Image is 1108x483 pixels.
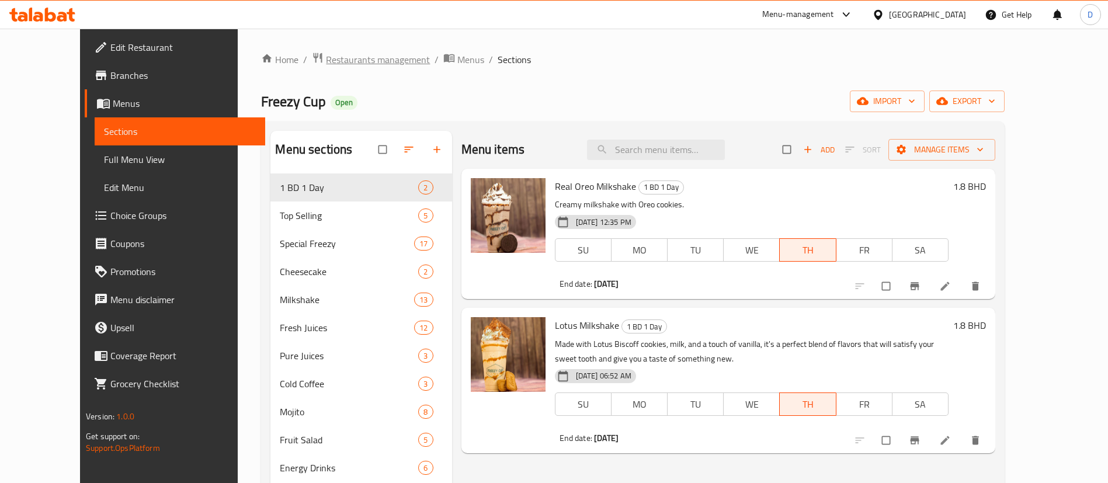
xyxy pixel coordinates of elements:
a: Coverage Report [85,342,265,370]
button: TH [779,392,836,416]
span: Special Freezy [280,237,414,251]
button: delete [963,273,991,299]
div: Cold Coffee3 [270,370,451,398]
div: Pure Juices [280,349,418,363]
span: 6 [419,463,432,474]
span: Version: [86,409,114,424]
a: Edit menu item [939,280,953,292]
button: delete [963,428,991,453]
img: Real Oreo Milkshake [471,178,546,253]
span: Branches [110,68,256,82]
span: SA [897,242,944,259]
div: Mojito8 [270,398,451,426]
div: items [414,293,433,307]
span: Menus [113,96,256,110]
button: FR [836,392,892,416]
span: Lotus Milkshake [555,317,619,334]
a: Sections [95,117,265,145]
input: search [587,140,725,160]
div: Open [331,96,357,110]
div: Top Selling5 [270,201,451,230]
span: 1 BD 1 Day [622,320,666,333]
div: 1 BD 1 Day2 [270,173,451,201]
span: Add item [800,141,838,159]
span: [DATE] 12:35 PM [571,217,636,228]
nav: breadcrumb [261,52,1005,67]
b: [DATE] [594,276,619,291]
p: Creamy milkshake with Oreo cookies. [555,197,949,212]
span: TH [784,396,831,413]
a: Support.OpsPlatform [86,440,160,456]
li: / [303,53,307,67]
span: Freezy Cup [261,88,326,114]
a: Branches [85,61,265,89]
span: Promotions [110,265,256,279]
a: Edit Restaurant [85,33,265,61]
button: TH [779,238,836,262]
li: / [435,53,439,67]
span: 17 [415,238,432,249]
a: Menus [85,89,265,117]
a: Upsell [85,314,265,342]
span: Top Selling [280,209,418,223]
div: Fresh Juices [280,321,414,335]
span: TU [672,396,719,413]
span: Fruit Salad [280,433,418,447]
span: 3 [419,378,432,390]
button: WE [723,238,780,262]
div: Cold Coffee [280,377,418,391]
a: Promotions [85,258,265,286]
span: SU [560,396,607,413]
button: SA [892,392,949,416]
a: Coupons [85,230,265,258]
div: 1 BD 1 Day [638,180,684,194]
span: Edit Menu [104,180,256,194]
span: Menu disclaimer [110,293,256,307]
span: Edit Restaurant [110,40,256,54]
span: Sort sections [396,137,424,162]
span: Mojito [280,405,418,419]
button: Branch-specific-item [902,273,930,299]
span: FR [841,242,888,259]
span: Coupons [110,237,256,251]
span: 2 [419,182,432,193]
span: 13 [415,294,432,305]
span: Select section first [838,141,888,159]
button: MO [611,392,668,416]
b: [DATE] [594,430,619,446]
span: MO [616,396,663,413]
span: FR [841,396,888,413]
div: items [418,180,433,194]
button: MO [611,238,668,262]
span: TH [784,242,831,259]
span: 5 [419,435,432,446]
button: import [850,91,925,112]
span: WE [728,242,775,259]
a: Restaurants management [312,52,430,67]
h2: Menu items [461,141,525,158]
span: WE [728,396,775,413]
span: 1 BD 1 Day [639,180,683,194]
span: Full Menu View [104,152,256,166]
span: 5 [419,210,432,221]
span: Choice Groups [110,209,256,223]
div: Special Freezy17 [270,230,451,258]
span: Open [331,98,357,107]
a: Grocery Checklist [85,370,265,398]
span: Coverage Report [110,349,256,363]
div: [GEOGRAPHIC_DATA] [889,8,966,21]
span: Real Oreo Milkshake [555,178,636,195]
div: Energy Drinks6 [270,454,451,482]
div: items [418,433,433,447]
span: Energy Drinks [280,461,418,475]
span: Restaurants management [326,53,430,67]
div: Cheesecake [280,265,418,279]
h6: 1.8 BHD [953,178,986,194]
span: 1 BD 1 Day [280,180,418,194]
button: TU [667,392,724,416]
img: Lotus Milkshake [471,317,546,392]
